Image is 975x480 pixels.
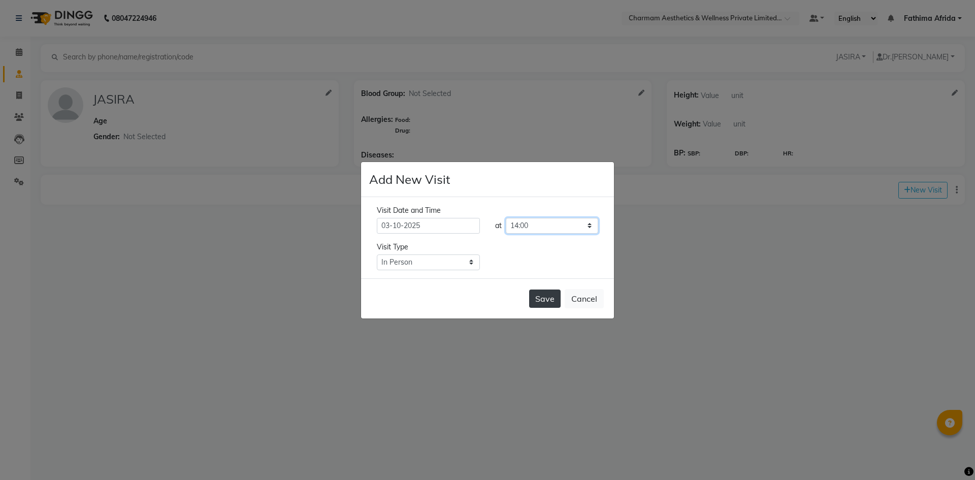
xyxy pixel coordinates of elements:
[369,170,450,188] h4: Add New Visit
[377,242,598,252] div: Visit Type
[495,220,502,231] div: at
[377,218,480,234] input: select date
[565,289,604,308] button: Cancel
[529,290,561,308] button: Save
[377,205,598,216] div: Visit Date and Time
